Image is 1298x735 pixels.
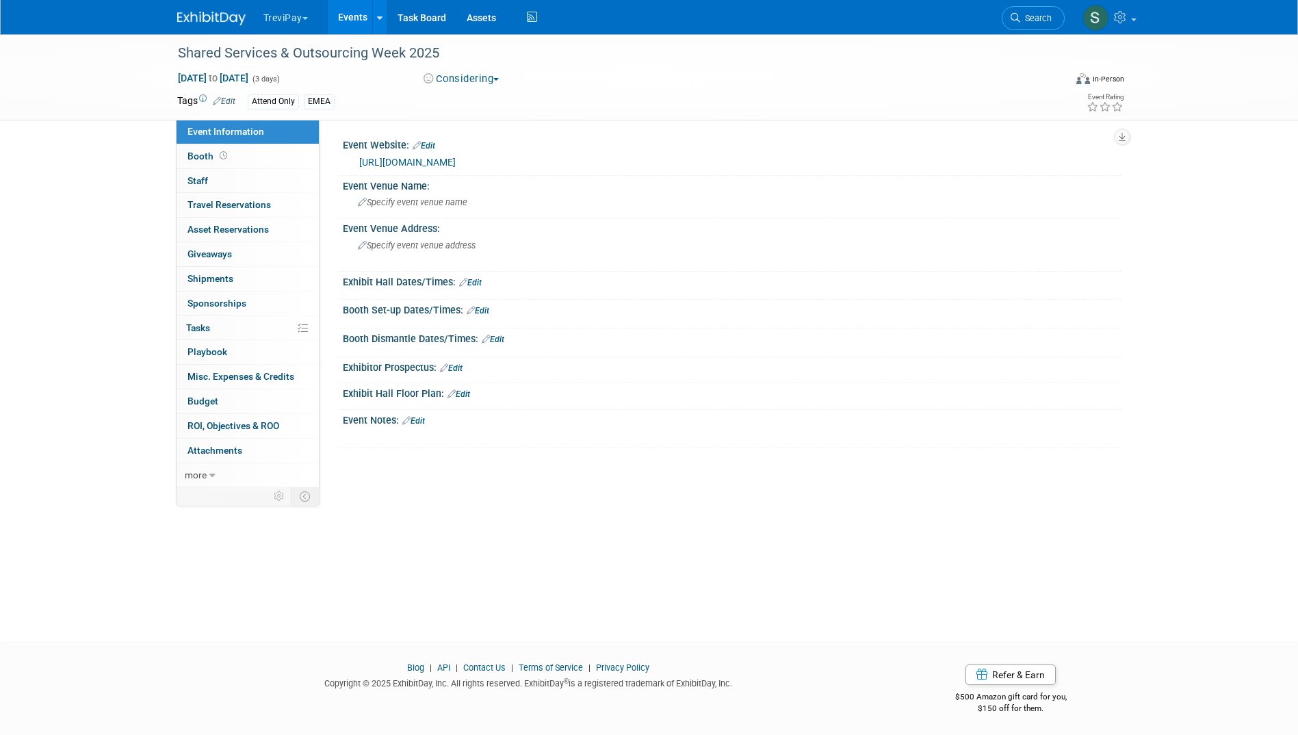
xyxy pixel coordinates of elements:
[177,120,319,144] a: Event Information
[459,278,482,287] a: Edit
[1092,74,1124,84] div: In-Person
[268,487,291,505] td: Personalize Event Tab Strip
[900,703,1121,714] div: $150 off for them.
[207,73,220,83] span: to
[187,126,264,137] span: Event Information
[467,306,489,315] a: Edit
[508,662,517,673] span: |
[291,487,319,505] td: Toggle Event Tabs
[185,469,207,480] span: more
[177,72,249,84] span: [DATE] [DATE]
[447,389,470,399] a: Edit
[177,242,319,266] a: Giveaways
[343,176,1121,193] div: Event Venue Name:
[437,662,450,673] a: API
[177,267,319,291] a: Shipments
[177,218,319,242] a: Asset Reservations
[187,346,227,357] span: Playbook
[359,157,456,168] a: [URL][DOMAIN_NAME]
[177,340,319,364] a: Playbook
[984,71,1125,92] div: Event Format
[402,416,425,426] a: Edit
[413,141,435,151] a: Edit
[452,662,461,673] span: |
[440,363,463,373] a: Edit
[177,414,319,438] a: ROI, Objectives & ROO
[304,94,335,109] div: EMEA
[177,94,235,109] td: Tags
[173,41,1044,66] div: Shared Services & Outsourcing Week 2025
[177,169,319,193] a: Staff
[343,300,1121,318] div: Booth Set-up Dates/Times:
[187,273,233,284] span: Shipments
[186,322,210,333] span: Tasks
[343,383,1121,401] div: Exhibit Hall Floor Plan:
[419,72,504,86] button: Considering
[187,199,271,210] span: Travel Reservations
[177,193,319,217] a: Travel Reservations
[1087,94,1124,101] div: Event Rating
[187,175,208,186] span: Staff
[1082,5,1108,31] img: Santiago de la Lama
[343,135,1121,153] div: Event Website:
[187,248,232,259] span: Giveaways
[213,96,235,106] a: Edit
[564,678,569,685] sup: ®
[187,151,230,162] span: Booth
[463,662,506,673] a: Contact Us
[187,371,294,382] span: Misc. Expenses & Credits
[187,445,242,456] span: Attachments
[177,389,319,413] a: Budget
[177,12,246,25] img: ExhibitDay
[343,272,1121,289] div: Exhibit Hall Dates/Times:
[965,665,1056,685] a: Refer & Earn
[407,662,424,673] a: Blog
[426,662,435,673] span: |
[343,410,1121,428] div: Event Notes:
[519,662,583,673] a: Terms of Service
[177,439,319,463] a: Attachments
[177,144,319,168] a: Booth
[596,662,649,673] a: Privacy Policy
[177,365,319,389] a: Misc. Expenses & Credits
[1002,6,1065,30] a: Search
[343,328,1121,346] div: Booth Dismantle Dates/Times:
[1020,13,1052,23] span: Search
[187,420,279,431] span: ROI, Objectives & ROO
[482,335,504,344] a: Edit
[177,316,319,340] a: Tasks
[217,151,230,161] span: Booth not reserved yet
[177,463,319,487] a: more
[177,674,881,690] div: Copyright © 2025 ExhibitDay, Inc. All rights reserved. ExhibitDay is a registered trademark of Ex...
[900,682,1121,714] div: $500 Amazon gift card for you,
[187,298,246,309] span: Sponsorships
[187,396,218,407] span: Budget
[251,75,280,83] span: (3 days)
[358,197,467,207] span: Specify event venue name
[187,224,269,235] span: Asset Reservations
[358,240,476,250] span: Specify event venue address
[177,292,319,315] a: Sponsorships
[343,218,1121,235] div: Event Venue Address:
[1076,73,1090,84] img: Format-Inperson.png
[585,662,594,673] span: |
[343,357,1121,375] div: Exhibitor Prospectus:
[248,94,299,109] div: Attend Only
